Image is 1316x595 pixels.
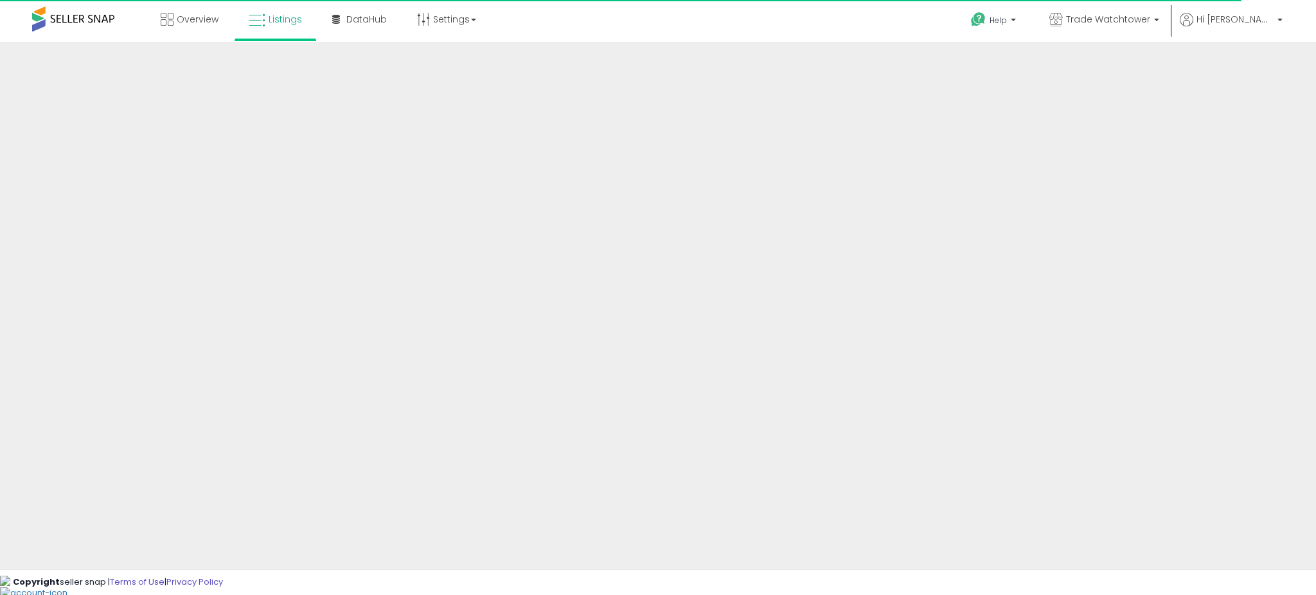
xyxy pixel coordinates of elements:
span: Help [990,15,1007,26]
i: Get Help [970,12,986,28]
a: Help [961,2,1029,42]
span: Listings [269,13,302,26]
span: Hi [PERSON_NAME] [1196,13,1274,26]
span: Overview [177,13,218,26]
a: Hi [PERSON_NAME] [1180,13,1283,42]
span: Trade Watchtower [1066,13,1150,26]
span: DataHub [346,13,387,26]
